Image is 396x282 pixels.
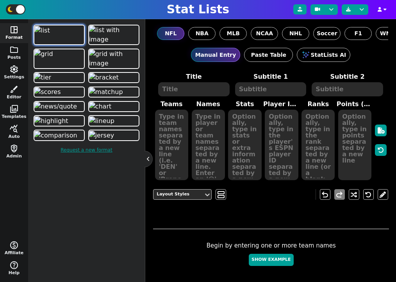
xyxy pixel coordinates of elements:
span: undo [320,190,330,199]
span: help [9,260,19,270]
img: comparison [34,131,77,140]
label: Points (< 8 teams) [337,99,373,109]
a: Request a new format [32,143,141,157]
div: Layout Styles [157,191,200,198]
button: undo [320,189,330,200]
label: Teams [153,99,190,109]
img: bracket [89,73,119,82]
img: grid [34,49,53,59]
img: grid with image [89,49,139,68]
img: lineup [89,116,114,126]
span: Soccer [317,29,337,38]
span: NHL [289,29,302,38]
label: Names [190,99,227,109]
img: scores [34,87,61,97]
button: Show Example [249,254,293,266]
label: Ranks [300,99,337,109]
span: settings [9,65,19,74]
img: matchup [89,87,123,97]
span: space_dashboard [9,25,19,34]
div: Begin by entering one or more team names [153,241,389,270]
span: photo_library [9,104,19,114]
img: news/quote [34,102,77,111]
button: Manual Entry [191,48,241,62]
span: NCAA [256,29,273,38]
button: Paste Table [244,48,293,62]
h1: Stat Lists [167,2,229,16]
span: redo [335,190,344,199]
label: Stats [227,99,263,109]
img: jersey [89,131,114,140]
label: Subtitle 1 [232,72,309,81]
img: highlight [34,116,68,126]
button: StatLists AI [297,48,350,62]
span: F1 [355,29,362,38]
span: monetization_on [9,240,19,250]
button: redo [334,189,345,200]
label: Title [155,72,232,81]
span: query_stats [9,124,19,134]
span: NBA [196,29,209,38]
span: shield_person [9,144,19,153]
label: Subtitle 2 [309,72,385,81]
img: list with image [89,25,139,44]
span: folder [9,45,19,54]
img: list [34,26,50,35]
span: MLB [227,29,240,38]
span: NFL [165,29,177,38]
img: chart [89,102,112,111]
img: tier [34,73,51,82]
span: brush [9,85,19,94]
label: Player ID/Image URL [263,99,300,109]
